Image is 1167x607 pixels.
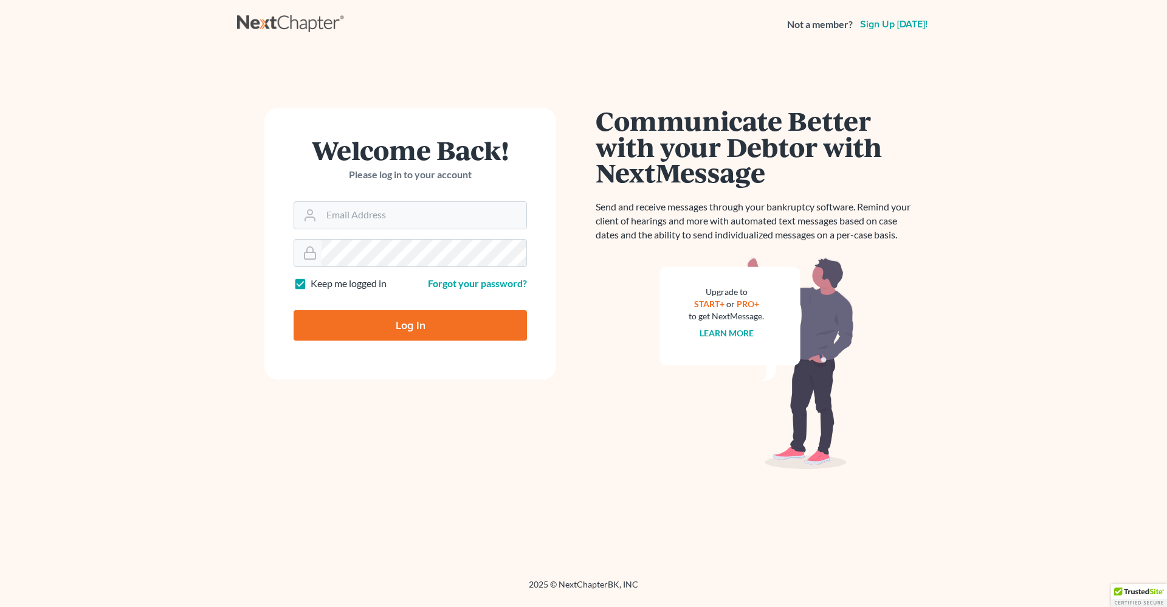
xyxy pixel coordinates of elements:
[726,299,735,309] span: or
[596,200,918,242] p: Send and receive messages through your bankruptcy software. Remind your client of hearings and mo...
[694,299,725,309] a: START+
[659,257,854,470] img: nextmessage_bg-59042aed3d76b12b5cd301f8e5b87938c9018125f34e5fa2b7a6b67550977c72.svg
[294,168,527,182] p: Please log in to your account
[294,310,527,341] input: Log In
[858,19,930,29] a: Sign up [DATE]!
[689,286,764,298] div: Upgrade to
[311,277,387,291] label: Keep me logged in
[737,299,759,309] a: PRO+
[1111,584,1167,607] div: TrustedSite Certified
[596,108,918,186] h1: Communicate Better with your Debtor with NextMessage
[787,18,853,32] strong: Not a member?
[237,578,930,600] div: 2025 © NextChapterBK, INC
[428,277,527,289] a: Forgot your password?
[294,137,527,163] h1: Welcome Back!
[700,328,754,338] a: Learn more
[322,202,526,229] input: Email Address
[689,310,764,322] div: to get NextMessage.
